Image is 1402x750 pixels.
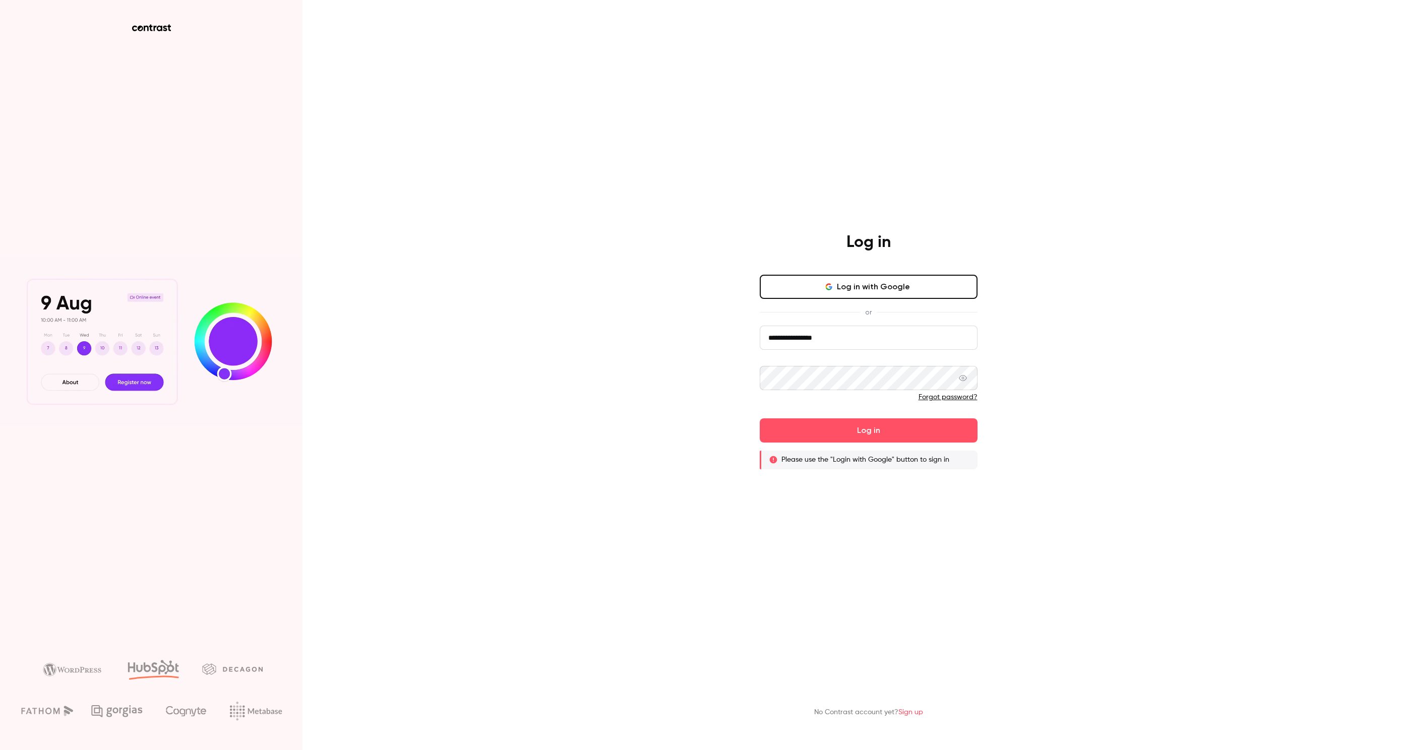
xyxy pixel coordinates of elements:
a: Sign up [898,709,923,716]
p: Please use the "Login with Google" button to sign in [781,455,949,465]
span: or [860,307,877,318]
button: Log in [760,418,978,443]
button: Log in with Google [760,275,978,299]
img: decagon [202,663,263,674]
p: No Contrast account yet? [814,707,923,718]
h4: Log in [846,232,891,253]
a: Forgot password? [919,394,978,401]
